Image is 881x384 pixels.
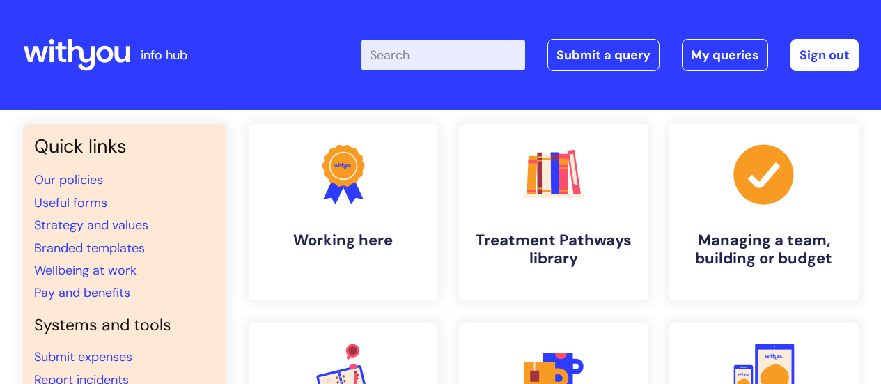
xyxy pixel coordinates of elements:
input: Search [361,40,525,70]
p: info hub [141,44,187,66]
a: Working here [249,124,438,300]
a: Branded templates [34,240,145,256]
a: Useful forms [34,194,107,211]
h4: Working here [260,231,427,249]
a: Our policies [34,171,103,188]
a: My queries [682,39,768,71]
a: Strategy and values [34,217,148,233]
a: Treatment Pathways library [459,124,648,300]
h3: Quick links [34,135,215,158]
h4: Systems and tools [34,316,215,335]
a: Wellbeing at work [34,262,137,279]
a: Submit expenses [34,348,132,365]
a: Managing a team, building or budget [669,124,859,300]
h4: Managing a team, building or budget [680,231,848,268]
a: Submit a query [547,39,660,71]
a: Pay and benefits [34,284,130,301]
div: | - [361,39,859,71]
a: Sign out [790,39,859,71]
h4: Treatment Pathways library [470,231,637,268]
